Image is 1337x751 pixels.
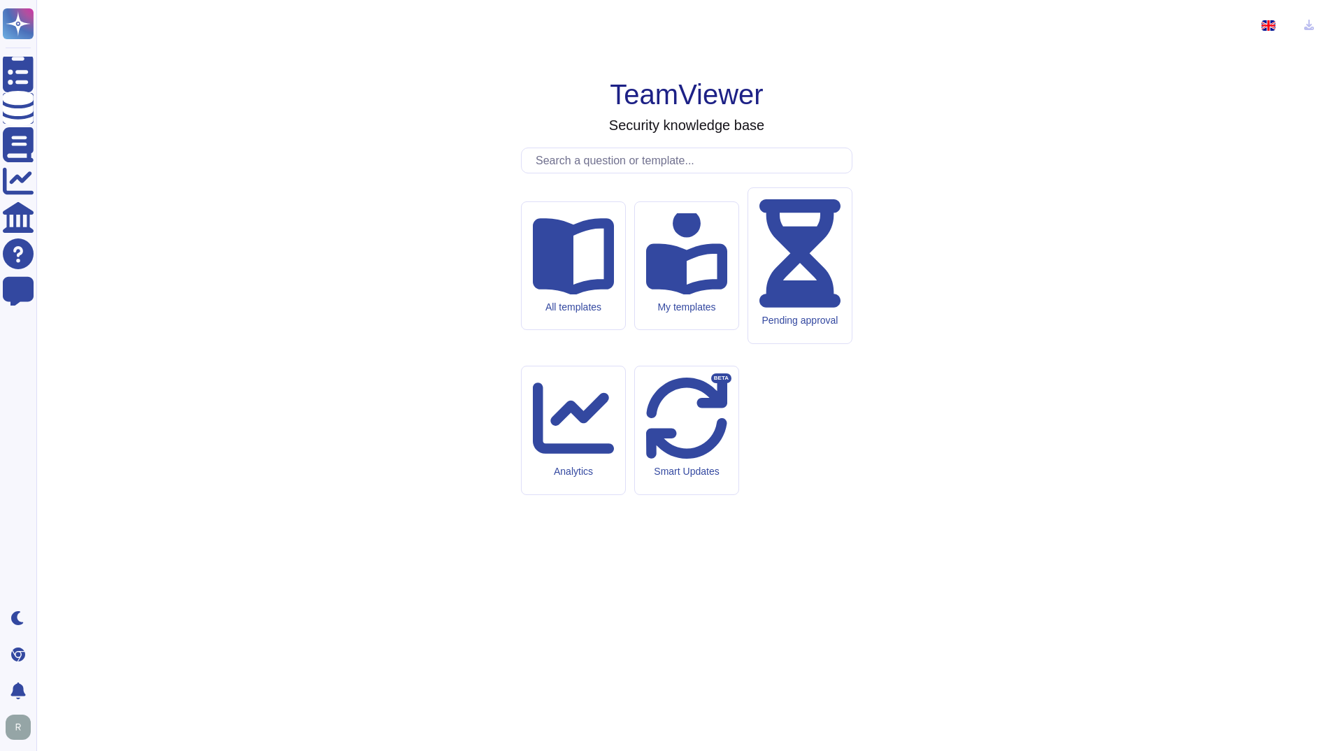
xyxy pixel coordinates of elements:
[6,715,31,740] img: user
[646,301,727,313] div: My templates
[759,315,841,327] div: Pending approval
[711,373,731,383] div: BETA
[533,466,614,478] div: Analytics
[610,78,763,111] h1: TeamViewer
[3,712,41,743] button: user
[646,466,727,478] div: Smart Updates
[609,117,764,134] h3: Security knowledge base
[529,148,852,173] input: Search a question or template...
[533,301,614,313] div: All templates
[1261,20,1275,31] img: en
